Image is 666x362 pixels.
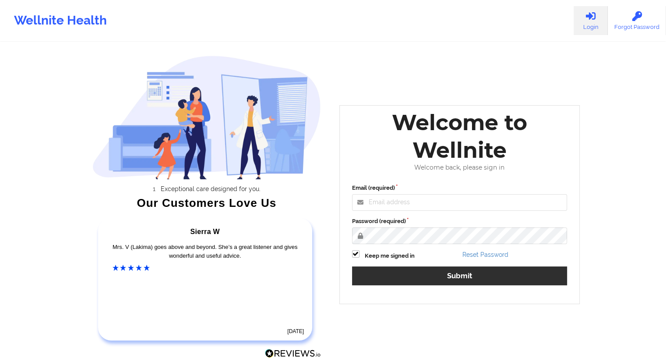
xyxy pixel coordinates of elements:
div: Our Customers Love Us [92,199,321,207]
label: Password (required) [352,217,567,226]
a: Reset Password [462,251,508,258]
a: Forgot Password [608,6,666,35]
li: Exceptional care designed for you. [100,185,321,192]
span: Sierra W [190,228,220,235]
time: [DATE] [287,328,304,334]
a: Login [574,6,608,35]
label: Email (required) [352,184,567,192]
div: Welcome back, please sign in [346,164,574,171]
div: Mrs. V (Lakima) goes above and beyond. She’s a great listener and gives wonderful and useful advice. [113,243,298,260]
img: Reviews.io Logo [265,349,321,358]
label: Keep me signed in [365,252,415,260]
img: wellnite-auth-hero_200.c722682e.png [92,55,321,179]
a: Reviews.io Logo [265,349,321,360]
div: Welcome to Wellnite [346,109,574,164]
input: Email address [352,194,567,211]
button: Submit [352,266,567,285]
